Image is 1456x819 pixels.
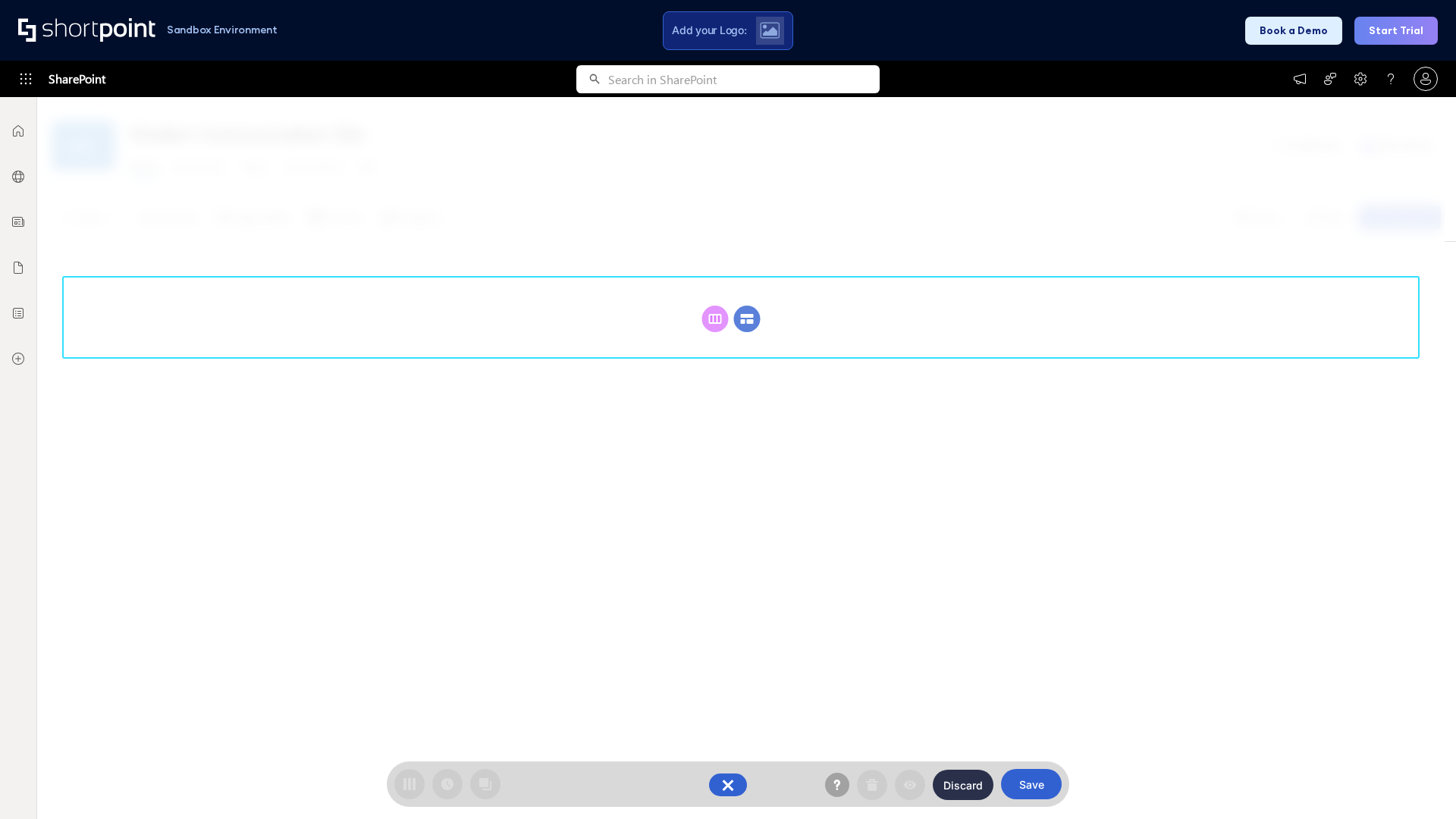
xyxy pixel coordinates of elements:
button: Start Trial [1354,17,1438,45]
input: Search in SharePoint [608,65,880,93]
button: Book a Demo [1245,17,1342,45]
button: Discard [933,770,993,800]
span: SharePoint [49,61,105,97]
span: Add your Logo: [672,24,746,37]
img: Upload logo [760,22,780,39]
h1: Sandbox Environment [167,26,278,34]
iframe: Chat Widget [1380,746,1456,819]
button: Save [1001,769,1062,799]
